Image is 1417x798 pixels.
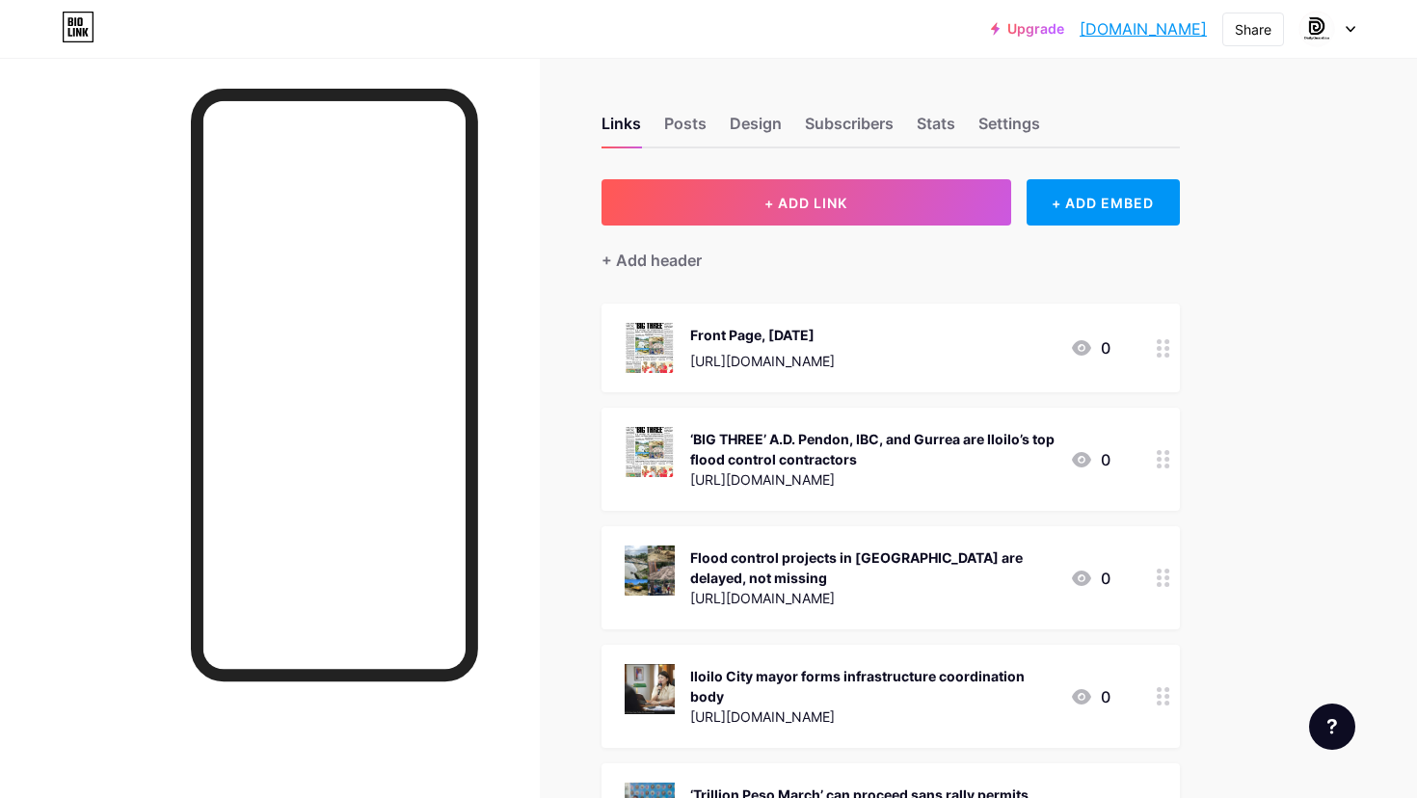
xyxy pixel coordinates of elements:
[690,469,1055,490] div: [URL][DOMAIN_NAME]
[730,112,782,146] div: Design
[625,323,675,373] img: Front Page, 18 September 2025
[1070,685,1110,708] div: 0
[625,664,675,714] img: Iloilo City mayor forms infrastructure coordination body
[764,195,847,211] span: + ADD LINK
[625,545,675,596] img: Flood control projects in Iloilo City are delayed, not missing
[1027,179,1180,226] div: + ADD EMBED
[602,179,1011,226] button: + ADD LINK
[1080,17,1207,40] a: [DOMAIN_NAME]
[690,666,1055,706] div: Iloilo City mayor forms infrastructure coordination body
[602,249,702,272] div: + Add header
[690,325,835,345] div: Front Page, [DATE]
[991,21,1064,37] a: Upgrade
[664,112,707,146] div: Posts
[625,427,675,477] img: ‘BIG THREE’ A.D. Pendon, IBC, and Gurrea are Iloilo’s top flood control contractors
[1070,567,1110,590] div: 0
[1235,19,1271,40] div: Share
[602,112,641,146] div: Links
[1070,336,1110,359] div: 0
[690,588,1055,608] div: [URL][DOMAIN_NAME]
[690,547,1055,588] div: Flood control projects in [GEOGRAPHIC_DATA] are delayed, not missing
[978,112,1040,146] div: Settings
[690,429,1055,469] div: ‘BIG THREE’ A.D. Pendon, IBC, and Gurrea are Iloilo’s top flood control contractors
[917,112,955,146] div: Stats
[1070,448,1110,471] div: 0
[1298,11,1335,47] img: dailyguardianph
[690,351,835,371] div: [URL][DOMAIN_NAME]
[805,112,894,146] div: Subscribers
[690,706,1055,727] div: [URL][DOMAIN_NAME]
